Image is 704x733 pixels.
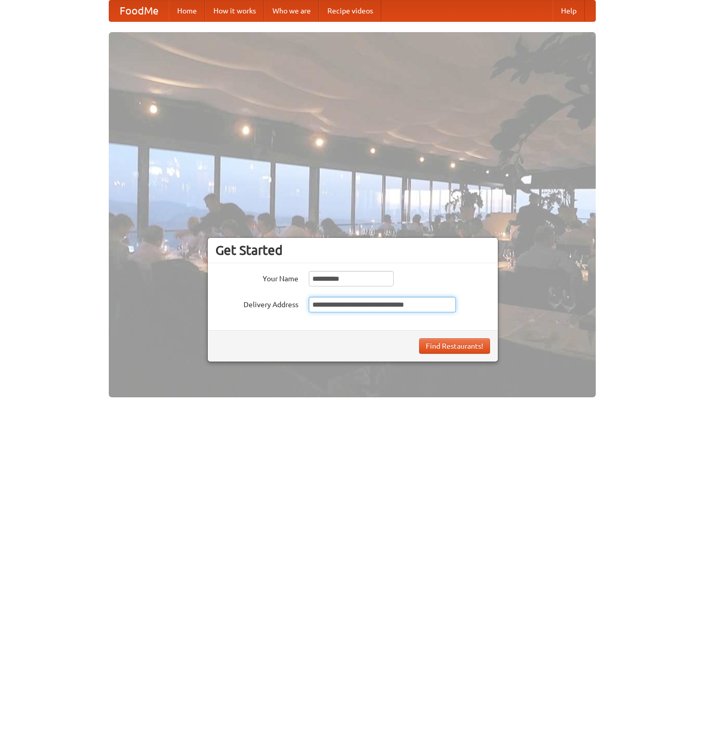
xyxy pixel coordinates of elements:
label: Your Name [215,271,298,284]
h3: Get Started [215,242,490,258]
a: FoodMe [109,1,169,21]
a: Home [169,1,205,21]
a: How it works [205,1,264,21]
button: Find Restaurants! [419,338,490,354]
a: Help [553,1,585,21]
a: Recipe videos [319,1,381,21]
label: Delivery Address [215,297,298,310]
a: Who we are [264,1,319,21]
